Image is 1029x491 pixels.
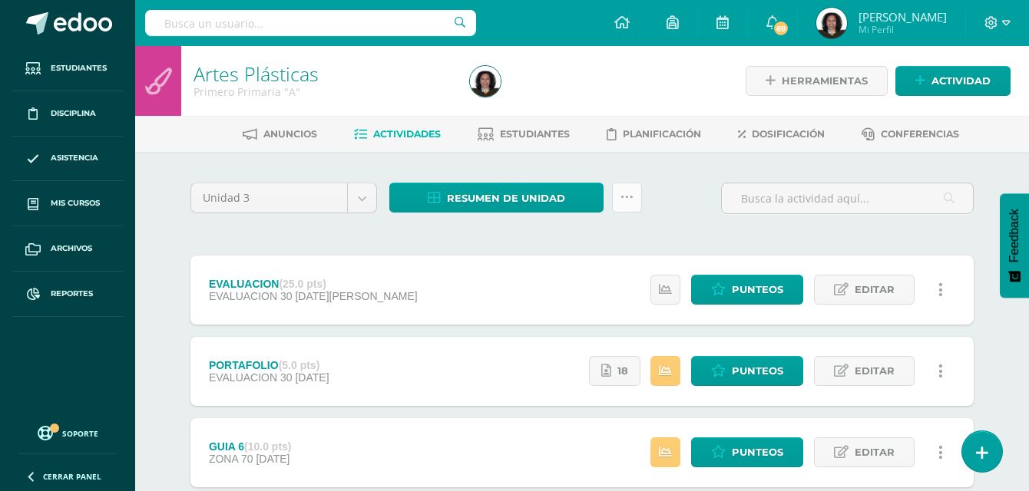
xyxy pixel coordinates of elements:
div: GUIA 6 [209,440,292,453]
div: PORTAFOLIO [209,359,329,371]
span: EVALUACION 30 [209,290,293,302]
span: Resumen de unidad [447,184,565,213]
img: 1c8923e76ea64e00436fe67413b3b1a1.png [470,66,501,97]
a: Mis cursos [12,181,123,226]
a: Asistencia [12,137,123,182]
span: Mis cursos [51,197,100,209]
a: Punteos [691,275,803,305]
a: Resumen de unidad [389,183,604,213]
strong: (25.0 pts) [279,278,326,290]
a: 18 [589,356,640,386]
strong: (5.0 pts) [279,359,320,371]
a: Actividad [895,66,1011,96]
span: ZONA 70 [209,453,253,465]
span: 69 [773,20,789,37]
span: Feedback [1007,209,1021,262]
span: Unidad 3 [203,183,336,213]
span: Herramientas [782,67,868,95]
span: Archivos [51,242,92,255]
span: Conferencias [881,128,959,140]
input: Busca la actividad aquí... [722,183,973,213]
span: 18 [617,357,628,385]
a: Estudiantes [478,122,570,147]
a: Conferencias [862,122,959,147]
a: Punteos [691,437,803,467]
span: Actividad [931,67,991,95]
a: Soporte [18,422,117,443]
a: Actividades [354,122,441,147]
span: Soporte [62,428,98,439]
a: Archivos [12,226,123,272]
span: Cerrar panel [43,471,101,482]
a: Planificación [607,122,701,147]
span: [PERSON_NAME] [859,9,947,25]
span: Disciplina [51,107,96,120]
a: Disciplina [12,91,123,137]
img: 1c8923e76ea64e00436fe67413b3b1a1.png [816,8,847,38]
span: Dosificación [752,128,825,140]
span: Anuncios [263,128,317,140]
span: Editar [855,438,895,466]
span: Punteos [732,438,783,466]
a: Estudiantes [12,46,123,91]
span: [DATE] [295,371,329,384]
span: Editar [855,357,895,385]
span: Editar [855,275,895,304]
input: Busca un usuario... [145,10,476,36]
button: Feedback - Mostrar encuesta [1000,193,1029,298]
strong: (10.0 pts) [244,440,291,453]
h1: Artes Plásticas [194,63,452,84]
a: Punteos [691,356,803,386]
span: Estudiantes [500,128,570,140]
span: Punteos [732,357,783,385]
span: [DATE] [256,453,290,465]
a: Artes Plásticas [194,61,319,87]
span: [DATE][PERSON_NAME] [295,290,417,302]
a: Unidad 3 [191,183,376,213]
span: Planificación [623,128,701,140]
div: EVALUACION [209,278,418,290]
span: EVALUACION 30 [209,371,293,384]
span: Reportes [51,288,93,300]
span: Asistencia [51,152,98,164]
span: Actividades [373,128,441,140]
span: Punteos [732,275,783,304]
a: Herramientas [746,66,888,96]
span: Estudiantes [51,62,107,74]
span: Mi Perfil [859,23,947,36]
div: Primero Primaria 'A' [194,84,452,99]
a: Anuncios [243,122,317,147]
a: Reportes [12,272,123,317]
a: Dosificación [738,122,825,147]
